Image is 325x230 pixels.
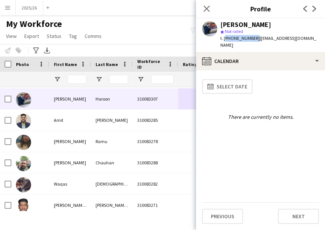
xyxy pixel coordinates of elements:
input: Workforce ID Filter Input [151,75,174,84]
input: Last Name Filter Input [109,75,128,84]
img: Amit Porwal [16,113,31,129]
div: 310083278 [133,131,178,152]
span: Last Name [96,61,118,67]
span: | [EMAIL_ADDRESS][DOMAIN_NAME] [220,35,316,48]
span: Not rated [225,28,243,34]
span: Comms [85,33,102,39]
button: Open Filter Menu [137,76,144,83]
span: Workforce ID [137,58,165,70]
img: Mohd Haroon [16,92,31,107]
span: Export [24,33,39,39]
app-action-btn: Advanced filters [31,46,41,55]
button: Open Filter Menu [54,76,61,83]
div: [PERSON_NAME] [PERSON_NAME] [91,195,133,216]
span: Status [47,33,61,39]
div: [PERSON_NAME] [91,110,133,131]
div: 310083282 [133,173,178,194]
div: There are currently no items. [202,113,319,120]
span: Rating [183,61,197,67]
input: First Name Filter Input [68,75,86,84]
a: Tag [66,31,80,41]
div: Amit [49,110,91,131]
a: View [3,31,20,41]
a: Comms [82,31,105,41]
div: [PERSON_NAME] [PERSON_NAME] [49,195,91,216]
button: Next [278,209,319,224]
button: Previous [202,209,243,224]
span: Photo [16,61,29,67]
div: 310083288 [133,152,178,173]
img: Alan Sujin Philip Rajiv Suresh Kumar [16,198,31,214]
img: Jasbir Chauhan [16,156,31,171]
div: Chauhan [91,152,133,173]
button: Select date [202,79,253,94]
button: Open Filter Menu [96,76,102,83]
img: Harshavardhini Ramu [16,135,31,150]
button: 2025/26 [16,0,43,15]
span: t. [PHONE_NUMBER] [220,35,260,41]
div: [PERSON_NAME] [49,152,91,173]
h3: Profile [196,4,325,14]
div: [PERSON_NAME] [49,131,91,152]
a: Status [44,31,64,41]
div: [DEMOGRAPHIC_DATA] [91,173,133,194]
div: 310083307 [133,88,178,109]
div: [PERSON_NAME] [49,88,91,109]
img: Waqas Zahid [16,177,31,192]
app-action-btn: Export XLSX [42,46,52,55]
span: View [6,33,17,39]
div: Waqas [49,173,91,194]
span: My Workforce [6,18,62,30]
div: 310083285 [133,110,178,131]
div: [PERSON_NAME] [220,21,271,28]
div: Calendar [196,52,325,70]
div: 310083271 [133,195,178,216]
span: First Name [54,61,77,67]
div: Haroon [91,88,133,109]
a: Export [21,31,42,41]
span: Tag [69,33,77,39]
div: Ramu [91,131,133,152]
